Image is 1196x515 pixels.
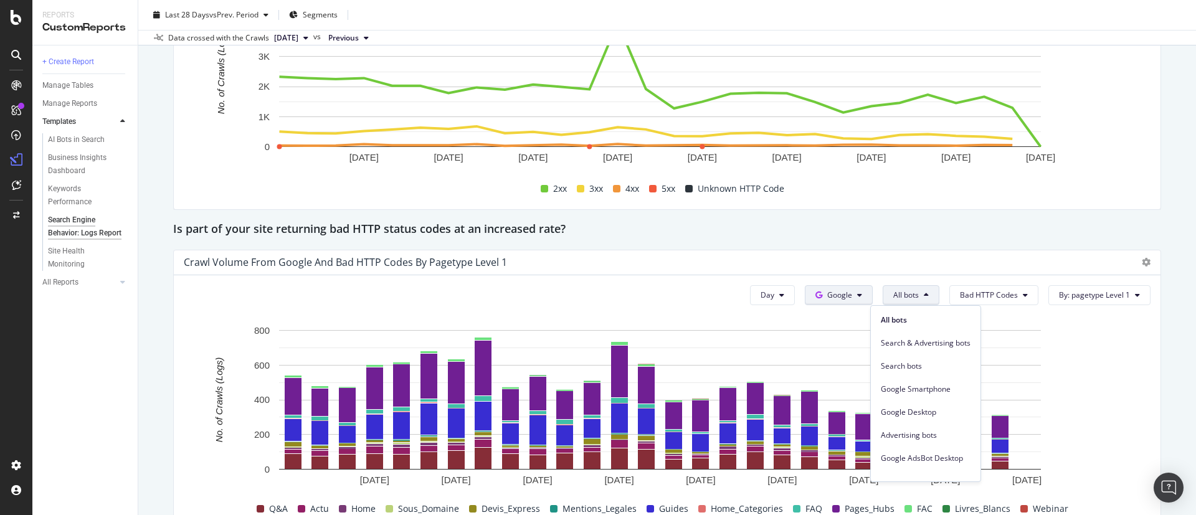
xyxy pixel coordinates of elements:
button: Bad HTTP Codes [949,285,1038,305]
div: CustomReports [42,21,128,35]
text: No. of Crawls (Logs) [214,357,224,442]
div: + Create Report [42,55,94,69]
button: Segments [284,5,343,25]
span: By: pagetype Level 1 [1059,290,1130,300]
text: [DATE] [349,151,379,162]
span: Bad HTTP Codes [960,290,1018,300]
span: 2xx [553,181,567,196]
span: All bots [881,314,971,326]
a: Keywords Performance [48,182,129,209]
span: vs Prev. Period [209,9,259,20]
span: Day [761,290,774,300]
span: Last 28 Days [165,9,209,20]
span: Previous [328,32,359,44]
a: Site Health Monitoring [48,245,129,271]
div: Search Engine Behavior: Logs Report [48,214,121,240]
svg: A chart. [184,324,1136,498]
text: [DATE] [941,151,971,162]
div: Reports [42,10,128,21]
span: 2025 Sep. 30th [274,32,298,44]
a: AI Bots in Search [48,133,129,146]
div: Open Intercom Messenger [1154,473,1184,503]
span: Google AdsBot Mobile [881,476,971,487]
text: [DATE] [442,474,471,484]
div: Manage Reports [42,97,97,110]
text: [DATE] [688,151,717,162]
button: [DATE] [269,31,313,45]
text: [DATE] [604,474,634,484]
span: All bots [893,290,919,300]
div: Keywords Performance [48,182,118,209]
span: Google Smartphone [881,384,971,395]
text: 0 [265,141,270,151]
text: [DATE] [603,151,632,162]
a: Manage Tables [42,79,129,92]
text: 400 [254,394,270,405]
div: Templates [42,115,76,128]
button: Last 28 DaysvsPrev. Period [148,5,273,25]
span: Google AdsBot Desktop [881,453,971,464]
a: + Create Report [42,55,129,69]
text: [DATE] [772,151,802,162]
button: All bots [883,285,939,305]
a: Business Insights Dashboard [48,151,129,177]
text: [DATE] [523,474,552,484]
button: By: pagetype Level 1 [1048,285,1151,305]
div: Manage Tables [42,79,93,92]
button: Google [805,285,873,305]
text: 3K [259,51,270,62]
text: [DATE] [434,151,463,162]
text: [DATE] [1012,474,1042,484]
span: 4xx [625,181,639,196]
a: Manage Reports [42,97,129,110]
div: Business Insights Dashboard [48,151,120,177]
span: Search bots [881,361,971,372]
text: [DATE] [518,151,548,162]
text: [DATE] [1026,151,1055,162]
text: 600 [254,359,270,370]
text: 800 [254,324,270,335]
div: Is part of your site returning bad HTTP status codes at an increased rate? [173,220,1161,240]
span: 5xx [662,181,675,196]
text: [DATE] [360,474,389,484]
span: Google Desktop [881,407,971,418]
button: Previous [323,31,374,45]
span: 3xx [589,181,603,196]
button: Day [750,285,795,305]
div: Crawl Volume from Google and Bad HTTP Codes by pagetype Level 1 [184,256,507,268]
text: 2K [259,81,270,92]
span: Segments [303,9,338,20]
span: Unknown HTTP Code [698,181,784,196]
div: All Reports [42,276,78,289]
h2: Is part of your site returning bad HTTP status codes at an increased rate? [173,220,566,240]
a: Search Engine Behavior: Logs Report [48,214,129,240]
text: No. of Crawls (Logs) [216,29,226,114]
text: [DATE] [767,474,797,484]
text: 200 [254,429,270,440]
span: Advertising bots [881,430,971,441]
span: vs [313,31,323,42]
span: Google [827,290,852,300]
div: AI Bots in Search [48,133,105,146]
a: Templates [42,115,116,128]
span: Search & Advertising bots [881,338,971,349]
text: [DATE] [857,151,886,162]
text: 0 [265,463,270,474]
div: Site Health Monitoring [48,245,118,271]
text: 1K [259,111,270,121]
text: [DATE] [686,474,715,484]
text: [DATE] [849,474,878,484]
div: Data crossed with the Crawls [168,32,269,44]
a: All Reports [42,276,116,289]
